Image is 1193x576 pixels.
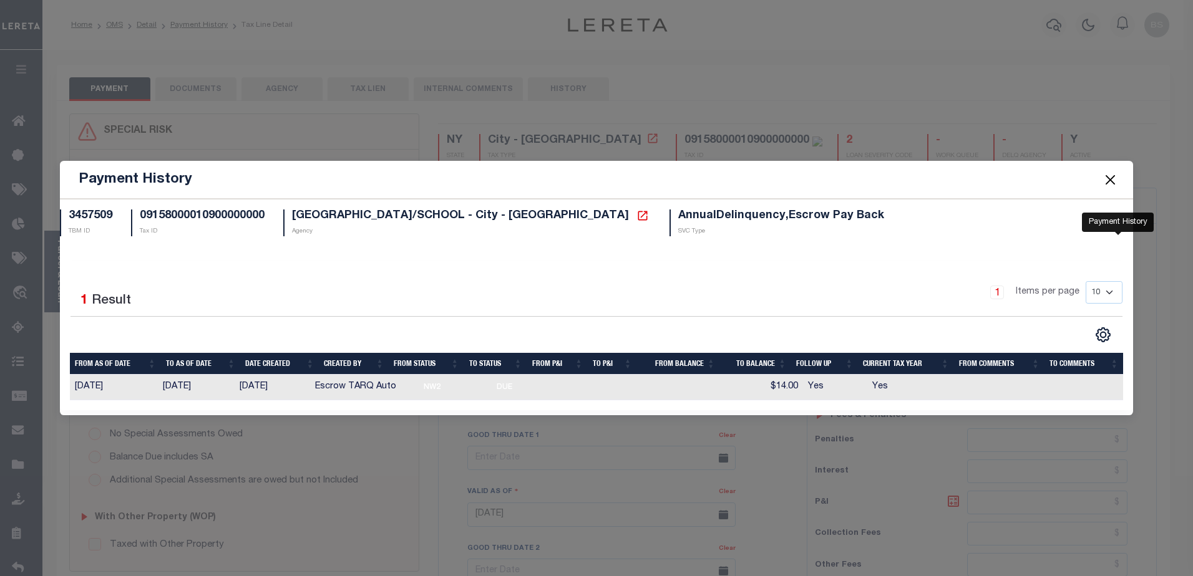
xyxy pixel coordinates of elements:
[389,353,464,375] th: From Status: activate to sort column ascending
[588,353,637,375] th: To P&I: activate to sort column ascending
[464,353,527,375] th: To Status: activate to sort column ascending
[1102,171,1118,188] button: Close
[70,375,158,400] td: [DATE]
[954,353,1044,375] th: From Comments: activate to sort column ascending
[990,286,1004,299] a: 1
[791,353,858,375] th: Follow Up: activate to sort column ascending
[678,227,884,236] p: SVC Type
[140,227,265,236] p: Tax ID
[1016,286,1079,299] span: Items per page
[720,353,791,375] th: To Balance: activate to sort column ascending
[492,380,517,395] span: DUE
[69,227,112,236] p: TBM ID
[420,380,445,395] span: NW2
[69,209,112,223] h5: 3457509
[734,375,803,400] td: $14.00
[158,375,235,400] td: [DATE]
[1044,353,1123,375] th: To Comments: activate to sort column ascending
[235,375,311,400] td: [DATE]
[1082,213,1154,233] div: Payment History
[79,171,192,188] h5: Payment History
[678,209,884,223] h5: AnnualDelinquency,Escrow Pay Back
[867,375,960,400] td: Yes
[319,353,389,375] th: Created By: activate to sort column ascending
[292,227,651,236] p: Agency
[637,353,720,375] th: From Balance: activate to sort column ascending
[240,353,319,375] th: Date Created: activate to sort column ascending
[140,209,265,223] h5: 09158000010900000000
[70,353,161,375] th: From As of Date: activate to sort column ascending
[92,291,131,311] label: Result
[80,294,88,307] span: 1
[858,353,954,375] th: Current Tax Year: activate to sort column ascending
[292,210,629,221] span: [GEOGRAPHIC_DATA]/SCHOOL - City - [GEOGRAPHIC_DATA]
[161,353,240,375] th: To As of Date: activate to sort column ascending
[310,375,415,400] td: Escrow TARQ Auto
[803,375,867,400] td: Yes
[527,353,588,375] th: From P&I: activate to sort column ascending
